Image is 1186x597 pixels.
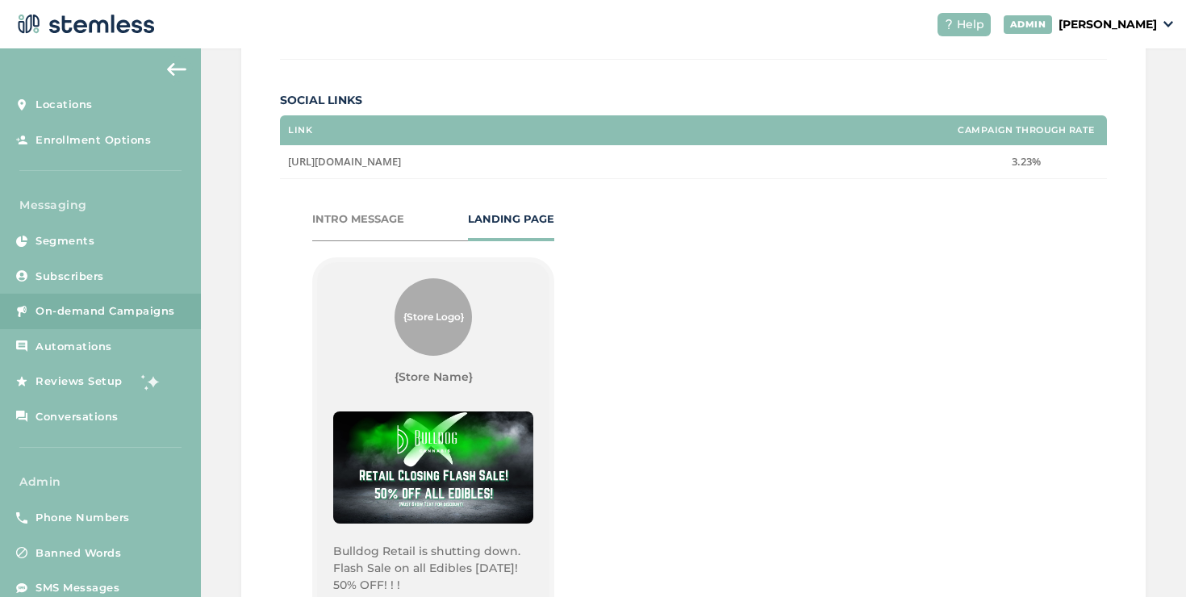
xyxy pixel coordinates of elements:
span: Conversations [35,409,119,425]
img: zZfQm8HNwXKVojXu1PaQr6QWqQFStnccGust99aT.jpg [333,411,533,524]
span: Subscribers [35,269,104,285]
p: Bulldog Retail is shutting down. [333,543,533,560]
img: icon_down-arrow-small-66adaf34.svg [1163,21,1173,27]
p: Flash Sale on all Edibles [DATE]! [333,560,533,577]
img: glitter-stars-b7820f95.gif [135,365,167,398]
span: Segments [35,233,94,249]
p: [PERSON_NAME] [1059,16,1157,33]
span: Phone Numbers [35,510,130,526]
span: Locations [35,97,93,113]
span: [URL][DOMAIN_NAME] [288,154,401,169]
label: Link [288,125,312,136]
span: Reviews Setup [35,374,123,390]
iframe: Chat Widget [1105,520,1186,597]
span: On-demand Campaigns [35,303,175,319]
label: https://www.instagram.com/bulldogcoachellavalley/ [288,155,938,169]
div: INTRO MESSAGE [312,211,404,228]
label: Social Links [280,92,1107,109]
span: {Store Logo} [403,310,464,324]
img: icon-arrow-back-accent-c549486e.svg [167,63,186,76]
p: 50% OFF! ! ! [333,577,533,594]
span: Help [957,16,984,33]
img: icon-help-white-03924b79.svg [944,19,954,29]
div: ADMIN [1004,15,1053,34]
span: Enrollment Options [35,132,151,148]
span: Automations [35,339,112,355]
label: Campaign Through Rate [958,125,1095,136]
label: 3.23% [954,155,1099,169]
div: LANDING PAGE [468,211,554,228]
span: Banned Words [35,545,121,562]
img: logo-dark-0685b13c.svg [13,8,155,40]
label: {Store Name} [395,369,473,386]
span: SMS Messages [35,580,119,596]
span: 3.23% [1012,154,1041,169]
